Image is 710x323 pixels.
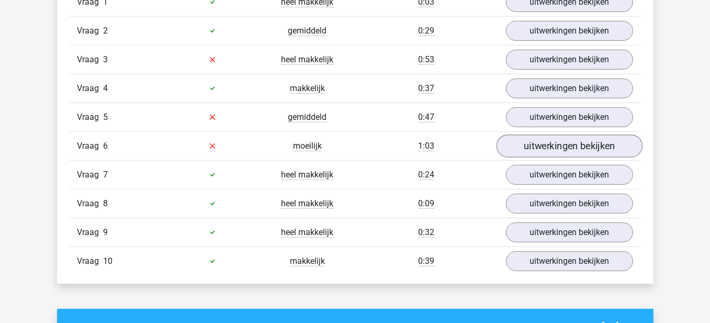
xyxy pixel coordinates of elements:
span: 5 [104,112,108,122]
a: uitwerkingen bekijken [506,50,633,70]
span: Vraag [77,197,104,210]
span: 3 [104,54,108,64]
span: makkelijk [290,256,325,266]
span: 7 [104,170,108,180]
a: uitwerkingen bekijken [506,194,633,214]
span: heel makkelijk [281,170,334,180]
span: makkelijk [290,83,325,94]
a: uitwerkingen bekijken [506,251,633,271]
span: heel makkelijk [281,54,334,65]
span: heel makkelijk [281,227,334,238]
a: uitwerkingen bekijken [506,107,633,127]
span: 0:09 [419,198,435,209]
span: 0:37 [419,83,435,94]
span: Vraag [77,169,104,181]
span: 0:24 [419,170,435,180]
span: Vraag [77,255,104,268]
span: 10 [104,256,113,266]
span: 2 [104,26,108,36]
a: uitwerkingen bekijken [506,165,633,185]
span: 0:53 [419,54,435,65]
span: 0:47 [419,112,435,122]
span: 0:39 [419,256,435,266]
a: uitwerkingen bekijken [496,135,642,158]
span: Vraag [77,140,104,152]
span: 1:03 [419,141,435,151]
span: 0:32 [419,227,435,238]
span: heel makkelijk [281,198,334,209]
span: moeilijk [293,141,322,151]
span: Vraag [77,53,104,66]
span: Vraag [77,82,104,95]
span: Vraag [77,111,104,124]
span: 8 [104,198,108,208]
span: gemiddeld [288,112,327,122]
a: uitwerkingen bekijken [506,222,633,242]
span: Vraag [77,226,104,239]
span: gemiddeld [288,26,327,36]
span: 4 [104,83,108,93]
a: uitwerkingen bekijken [506,79,633,98]
span: 0:29 [419,26,435,36]
span: Vraag [77,25,104,37]
span: 9 [104,227,108,237]
span: 6 [104,141,108,151]
a: uitwerkingen bekijken [506,21,633,41]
